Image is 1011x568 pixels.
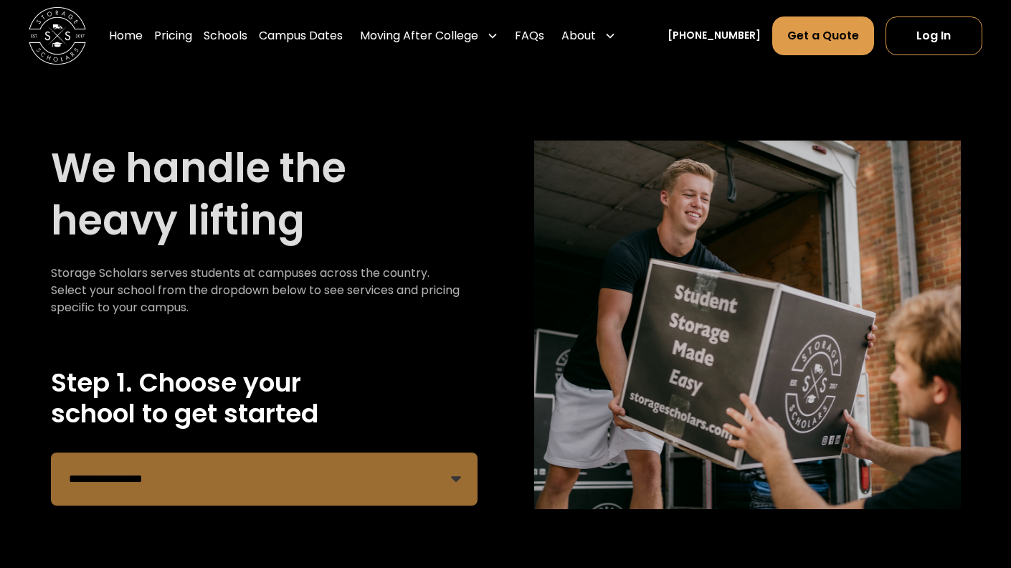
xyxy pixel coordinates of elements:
a: Pricing [154,16,192,56]
div: Moving After College [354,16,504,56]
a: Log In [886,16,982,55]
h2: Step 1. Choose your school to get started [51,367,478,429]
div: Storage Scholars serves students at campuses across the country. Select your school from the drop... [51,265,478,316]
form: Remind Form [51,453,478,506]
img: Storage Scholars main logo [29,7,86,65]
h1: We handle the heavy lifting [51,143,478,247]
div: About [561,27,596,44]
a: Campus Dates [259,16,343,56]
a: FAQs [515,16,544,56]
a: Home [109,16,143,56]
img: storage scholar [534,141,961,510]
div: About [556,16,622,56]
a: [PHONE_NUMBER] [668,28,761,43]
div: Moving After College [360,27,478,44]
a: Get a Quote [772,16,874,55]
a: home [29,7,86,65]
a: Schools [204,16,247,56]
